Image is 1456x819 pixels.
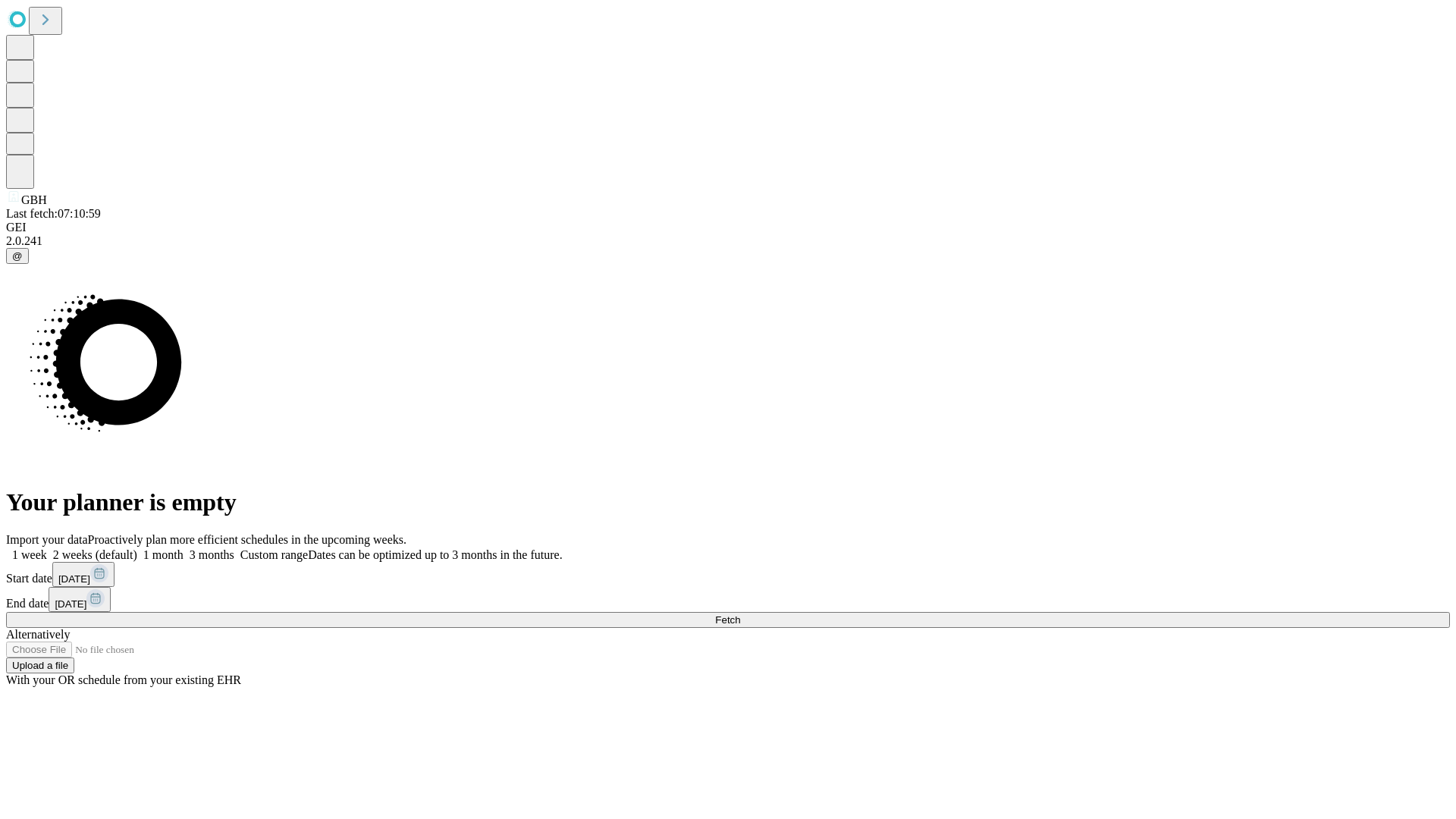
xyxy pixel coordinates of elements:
[308,548,562,561] span: Dates can be optimized up to 3 months in the future.
[6,533,88,546] span: Import your data
[240,548,308,561] span: Custom range
[190,548,234,561] span: 3 months
[6,488,1450,516] h1: Your planner is empty
[88,533,406,546] span: Proactively plan more efficient schedules in the upcoming weeks.
[21,193,47,206] span: GBH
[6,562,1450,587] div: Start date
[6,628,70,641] span: Alternatively
[6,207,101,220] span: Last fetch: 07:10:59
[6,221,1450,234] div: GEI
[6,673,241,686] span: With your OR schedule from your existing EHR
[12,250,23,262] span: @
[6,587,1450,612] div: End date
[143,548,184,561] span: 1 month
[55,598,86,610] span: [DATE]
[49,587,111,612] button: [DATE]
[52,562,115,587] button: [DATE]
[6,234,1450,248] div: 2.0.241
[6,612,1450,628] button: Fetch
[715,614,740,626] span: Fetch
[6,248,29,264] button: @
[53,548,137,561] span: 2 weeks (default)
[6,657,74,673] button: Upload a file
[58,573,90,585] span: [DATE]
[12,548,47,561] span: 1 week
